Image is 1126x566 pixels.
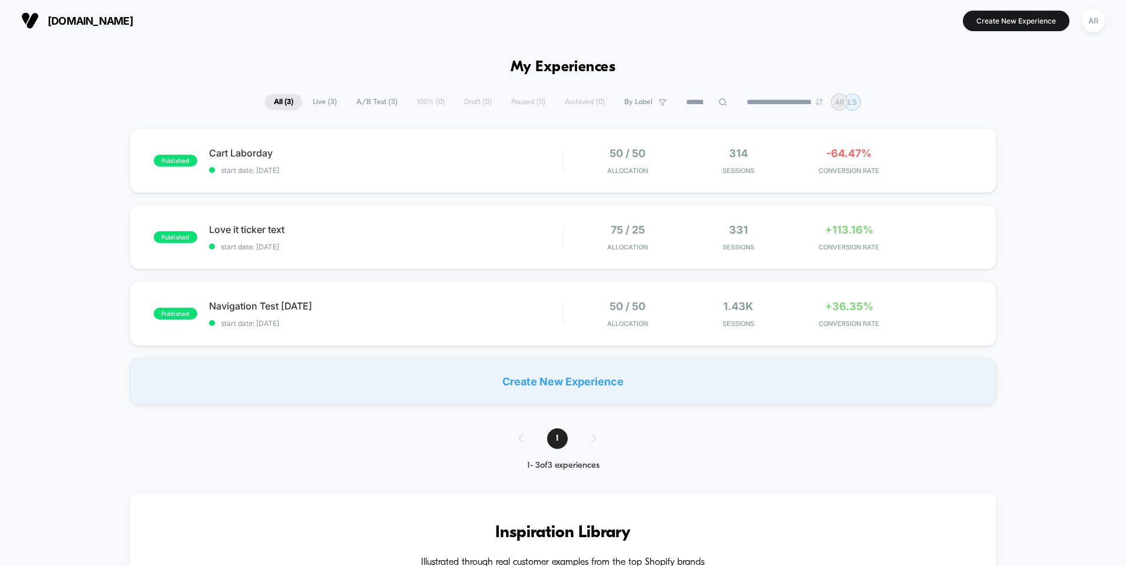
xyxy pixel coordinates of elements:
[21,12,39,29] img: Visually logo
[826,147,872,159] span: -64.47%
[825,224,873,236] span: +113.16%
[797,243,902,251] span: CONVERSION RATE
[607,167,648,175] span: Allocation
[154,155,197,167] span: published
[848,98,857,106] p: LS
[797,167,902,175] span: CONVERSION RATE
[154,308,197,319] span: published
[265,94,302,110] span: All ( 3 )
[18,11,137,30] button: [DOMAIN_NAME]
[209,224,562,235] span: Love it ticker text
[1082,9,1105,32] div: AR
[209,319,562,328] span: start date: [DATE]
[48,15,133,27] span: [DOMAIN_NAME]
[624,98,653,106] span: By Label
[835,98,845,106] p: AR
[607,319,648,328] span: Allocation
[165,524,961,542] h3: Inspiration Library
[547,428,568,449] span: 1
[610,147,645,159] span: 50 / 50
[825,300,873,312] span: +36.35%
[511,59,616,76] h1: My Experiences
[723,300,753,312] span: 1.43k
[607,243,648,251] span: Allocation
[729,224,748,236] span: 331
[1078,9,1108,33] button: AR
[209,147,562,159] span: Cart Laborday
[209,242,562,251] span: start date: [DATE]
[610,300,645,312] span: 50 / 50
[816,98,823,105] img: end
[154,231,197,243] span: published
[686,319,791,328] span: Sessions
[686,243,791,251] span: Sessions
[506,461,620,471] div: 1 - 3 of 3 experiences
[347,94,406,110] span: A/B Test ( 3 )
[686,167,791,175] span: Sessions
[729,147,748,159] span: 314
[209,300,562,312] span: Navigation Test [DATE]
[797,319,902,328] span: CONVERSION RATE
[304,94,346,110] span: Live ( 3 )
[611,224,645,236] span: 75 / 25
[209,166,562,175] span: start date: [DATE]
[130,358,996,405] div: Create New Experience
[963,11,1069,31] button: Create New Experience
